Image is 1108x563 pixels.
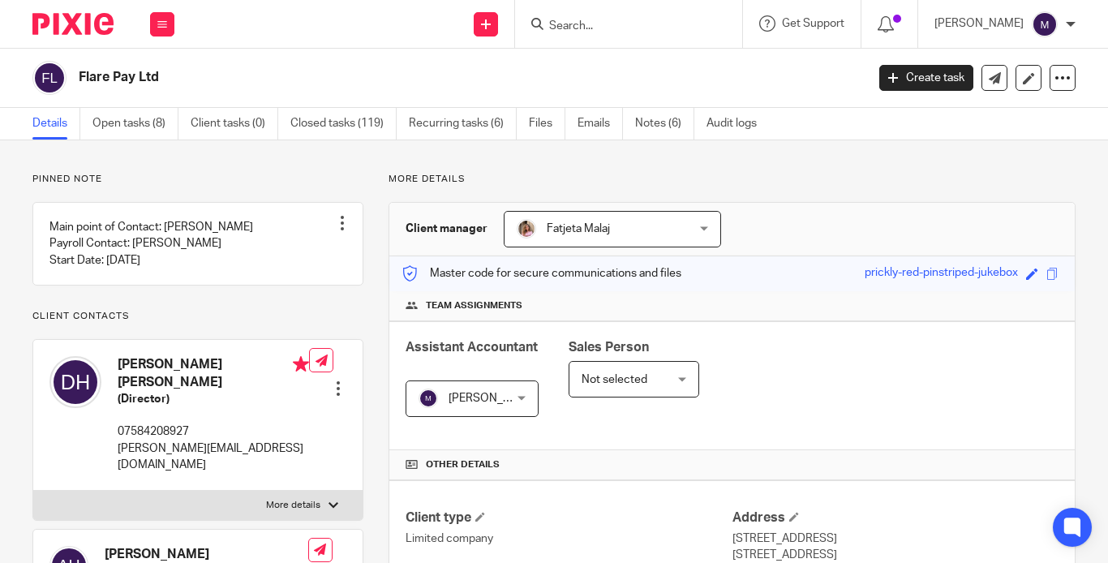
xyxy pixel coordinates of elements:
p: Client contacts [32,310,363,323]
img: svg%3E [49,356,101,408]
p: [PERSON_NAME][EMAIL_ADDRESS][DOMAIN_NAME] [118,441,309,474]
p: [PERSON_NAME] [934,15,1024,32]
i: Primary [293,356,309,372]
img: Pixie [32,13,114,35]
h4: [PERSON_NAME] [PERSON_NAME] [118,356,309,391]
span: [PERSON_NAME] [449,393,538,404]
p: [STREET_ADDRESS] [732,531,1059,547]
h4: Address [732,509,1059,526]
a: Audit logs [706,108,769,140]
a: Recurring tasks (6) [409,108,517,140]
span: Team assignments [426,299,522,312]
a: Client tasks (0) [191,108,278,140]
p: Pinned note [32,173,363,186]
img: svg%3E [1032,11,1058,37]
span: Sales Person [569,341,649,354]
a: Emails [578,108,623,140]
h3: Client manager [406,221,487,237]
h2: Flare Pay Ltd [79,69,700,86]
input: Search [548,19,694,34]
p: [STREET_ADDRESS] [732,547,1059,563]
a: Details [32,108,80,140]
p: Master code for secure communications and files [402,265,681,281]
a: Create task [879,65,973,91]
p: 07584208927 [118,423,309,440]
h4: Client type [406,509,732,526]
span: Fatjeta Malaj [547,223,610,234]
img: svg%3E [419,389,438,408]
p: More details [389,173,1076,186]
a: Open tasks (8) [92,108,178,140]
span: Not selected [582,374,647,385]
a: Files [529,108,565,140]
p: Limited company [406,531,732,547]
h5: (Director) [118,391,309,407]
p: More details [266,499,320,512]
img: svg%3E [32,61,67,95]
img: MicrosoftTeams-image%20(5).png [517,219,536,239]
span: Get Support [782,18,844,29]
a: Notes (6) [635,108,694,140]
h4: [PERSON_NAME] [105,546,308,563]
span: Other details [426,458,500,471]
div: prickly-red-pinstriped-jukebox [865,264,1018,283]
a: Closed tasks (119) [290,108,397,140]
span: Assistant Accountant [406,341,538,354]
